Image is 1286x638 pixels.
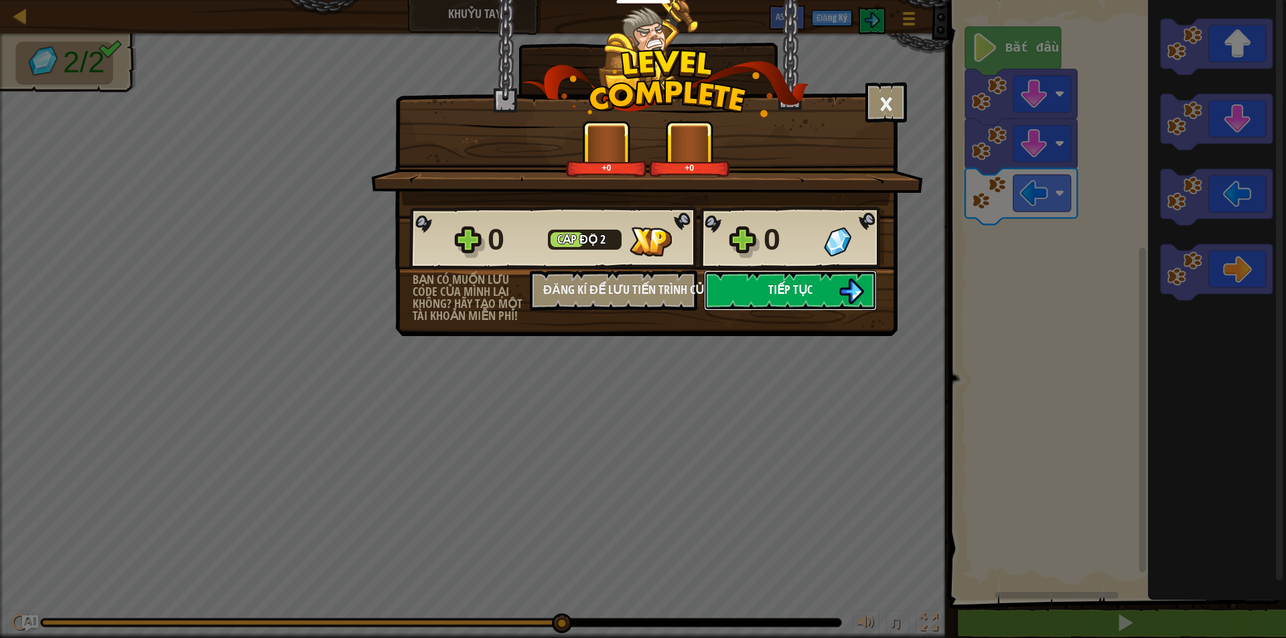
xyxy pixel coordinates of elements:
img: XP nhận được [630,227,672,256]
div: +0 [569,163,644,173]
div: +0 [652,163,727,173]
button: Đăng kí để lưu tiến trình của bạn [530,270,697,311]
span: Tiếp tục [768,281,812,298]
div: Bạn có muốn lưu code của mình lại không? Hãy tạo một tài khoản miễn phí! [413,274,530,322]
span: Cấp độ [557,231,600,248]
div: 0 [488,218,540,261]
img: Ngọc nhận được [824,227,851,256]
img: Tiếp tục [839,278,864,304]
button: × [865,82,907,123]
span: 2 [600,231,605,248]
div: 0 [764,218,816,261]
button: Tiếp tục [704,270,877,311]
img: level_complete.png [522,50,809,117]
